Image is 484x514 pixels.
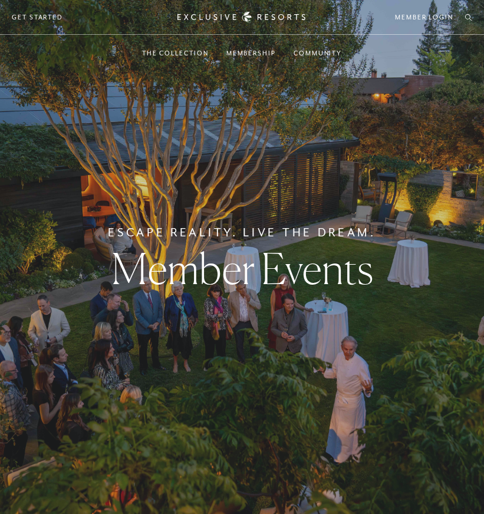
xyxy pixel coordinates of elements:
[226,36,276,70] a: Membership
[108,224,376,241] h6: Escape Reality. Live The Dream.
[111,248,373,290] h1: Member Events
[395,12,453,22] a: Member Login
[12,12,63,22] a: Get Started
[294,36,342,70] a: Community
[142,36,209,70] a: The Collection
